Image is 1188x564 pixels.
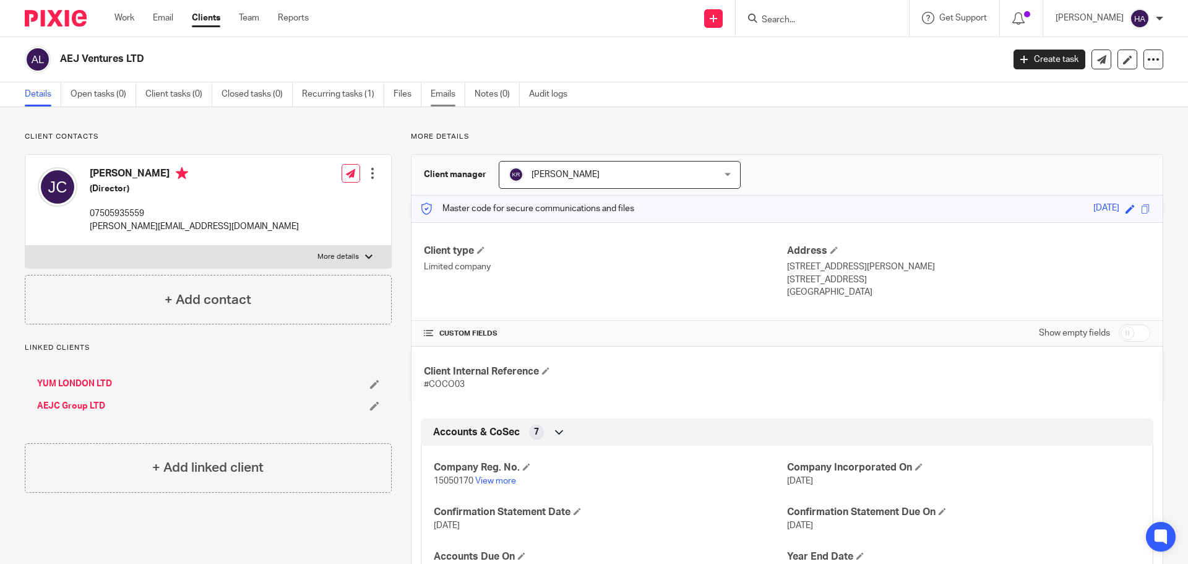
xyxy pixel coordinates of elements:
p: [PERSON_NAME][EMAIL_ADDRESS][DOMAIN_NAME] [90,220,299,233]
p: Limited company [424,261,787,273]
a: Closed tasks (0) [222,82,293,106]
h4: Accounts Due On [434,550,787,563]
h4: Client Internal Reference [424,365,787,378]
h4: Year End Date [787,550,1140,563]
a: Open tasks (0) [71,82,136,106]
p: More details [317,252,359,262]
a: AEJC Group LTD [37,400,105,412]
p: [STREET_ADDRESS][PERSON_NAME] [787,261,1150,273]
a: Email [153,12,173,24]
span: 7 [534,426,539,438]
h3: Client manager [424,168,486,181]
h4: Address [787,245,1150,258]
a: Team [239,12,259,24]
h4: Confirmation Statement Date [434,506,787,519]
span: [PERSON_NAME] [532,170,600,179]
h5: (Director) [90,183,299,195]
h4: + Add contact [165,290,251,310]
a: Files [394,82,421,106]
p: [STREET_ADDRESS] [787,274,1150,286]
h4: Company Reg. No. [434,461,787,474]
p: Linked clients [25,343,392,353]
a: Details [25,82,61,106]
h4: [PERSON_NAME] [90,167,299,183]
p: 07505935559 [90,207,299,220]
p: More details [411,132,1163,142]
img: Pixie [25,10,87,27]
img: svg%3E [25,46,51,72]
a: Reports [278,12,309,24]
h4: + Add linked client [152,458,264,477]
a: Audit logs [529,82,577,106]
img: svg%3E [38,167,77,207]
h4: CUSTOM FIELDS [424,329,787,339]
a: Client tasks (0) [145,82,212,106]
a: View more [475,477,516,485]
div: [DATE] [1093,202,1119,216]
a: Emails [431,82,465,106]
h4: Company Incorporated On [787,461,1140,474]
p: Client contacts [25,132,392,142]
span: [DATE] [787,521,813,530]
span: [DATE] [787,477,813,485]
a: Work [114,12,134,24]
span: Accounts & CoSec [433,426,520,439]
a: Recurring tasks (1) [302,82,384,106]
a: Create task [1014,50,1085,69]
img: svg%3E [509,167,523,182]
p: [PERSON_NAME] [1056,12,1124,24]
i: Primary [176,167,188,180]
a: YUM LONDON LTD [37,378,112,390]
span: #COCO03 [424,380,465,389]
img: svg%3E [1130,9,1150,28]
span: [DATE] [434,521,460,530]
span: Get Support [939,14,987,22]
p: Master code for secure communications and files [421,202,634,215]
p: [GEOGRAPHIC_DATA] [787,286,1150,298]
input: Search [760,15,872,26]
span: 15050170 [434,477,473,485]
h4: Confirmation Statement Due On [787,506,1140,519]
label: Show empty fields [1039,327,1110,339]
a: Clients [192,12,220,24]
h2: AEJ Ventures LTD [60,53,808,66]
a: Notes (0) [475,82,520,106]
h4: Client type [424,245,787,258]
